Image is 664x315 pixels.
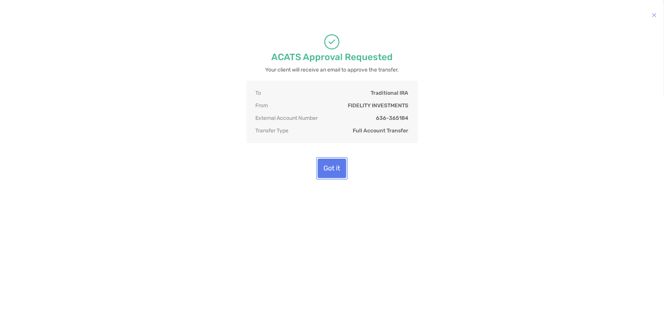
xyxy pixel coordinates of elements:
p: 636-365184 [376,115,409,121]
p: ACATS Approval Requested [271,52,393,62]
p: From [256,102,268,109]
p: FIDELITY INVESTMENTS [348,102,409,109]
p: Full Account Transfer [353,127,409,134]
button: Got it [318,159,346,178]
p: Transfer Type [256,127,289,134]
p: To [256,90,261,96]
p: Your client will receive an email to approve the transfer. [265,65,399,75]
p: Traditional IRA [371,90,409,96]
p: External Account Number [256,115,318,121]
